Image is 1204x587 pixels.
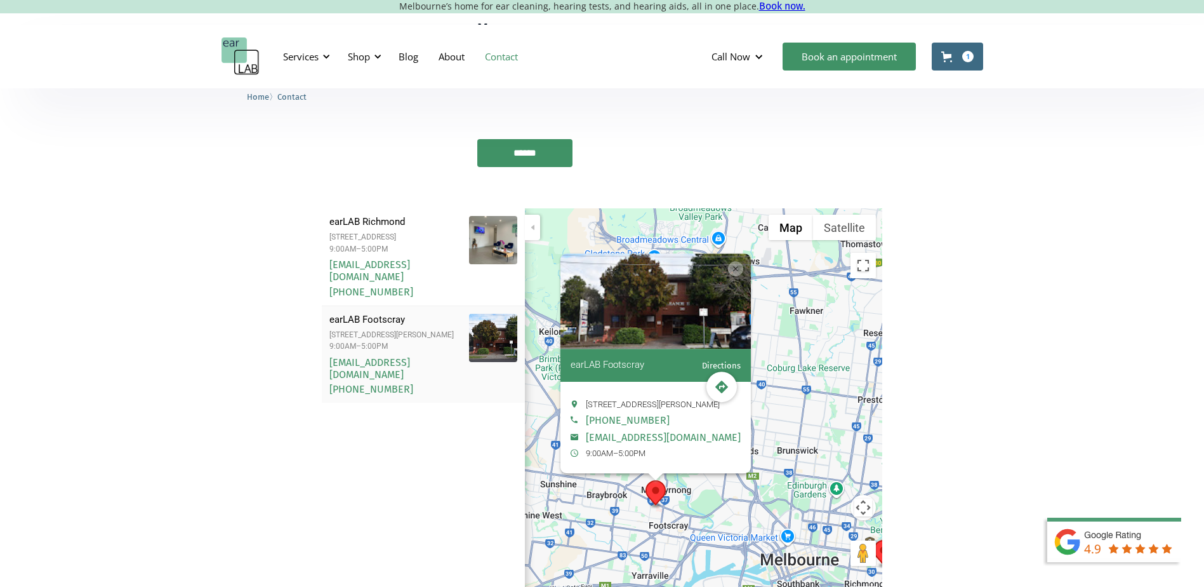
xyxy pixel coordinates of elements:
a: [PHONE_NUMBER] [329,286,413,298]
a: About [428,38,475,75]
a: Open cart containing 1 items [932,43,983,71]
div: Services [283,50,319,63]
a: [PHONE_NUMBER] [329,383,413,395]
img: earLAB Footscray [560,238,751,365]
li: 〉 [247,90,277,104]
div: [STREET_ADDRESS][PERSON_NAME] [329,330,461,339]
a: Home [247,90,269,102]
img: earLAB Richmond [450,216,536,264]
div: Services [275,37,334,76]
div: earLAB Richmond [329,216,461,227]
a: Contact [475,38,528,75]
a: Contact [277,90,307,102]
a: Book an appointment [783,43,916,71]
div: earLAB Richmond [873,540,894,569]
a: home [222,37,260,76]
a: [EMAIL_ADDRESS][DOMAIN_NAME] [586,431,741,443]
div: Shop [340,37,385,76]
span: Contact [277,92,307,102]
div: [STREET_ADDRESS] [329,233,461,241]
button: Toggle fullscreen view [850,253,876,278]
div: Location info: earLAB Footscray [563,257,748,474]
a: Directions [702,360,741,372]
span: Directions [702,361,741,376]
div: Call Now [711,50,750,63]
span: Home [247,92,269,102]
div: 9:00AM–5:00PM [329,245,461,253]
span: 9:00AM–5:00PM [586,449,645,458]
button: Map camera controls [850,495,876,520]
button: Show street map [769,215,813,240]
a: Blog [388,38,428,75]
button: Drag Pegman onto the map to open Street View [850,541,876,566]
label: Message [477,18,727,36]
div: 9:00AM–5:00PM [329,342,461,351]
div: Shop [348,50,370,63]
a: [PHONE_NUMBER] [586,414,670,426]
div: 1 [962,51,974,62]
img: earLAB Footscray [457,314,529,362]
a: [EMAIL_ADDRESS][DOMAIN_NAME] [329,356,410,381]
button: Show satellite imagery [813,215,876,240]
span: Directions [706,372,736,402]
div: earLAB Footscray [329,314,461,325]
span: [STREET_ADDRESS][PERSON_NAME] [586,400,720,409]
span: earLAB Footscray [571,360,662,372]
a: [EMAIL_ADDRESS][DOMAIN_NAME] [329,259,410,283]
div: earLAB Footscray [645,480,666,509]
div: Call Now [701,37,776,76]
